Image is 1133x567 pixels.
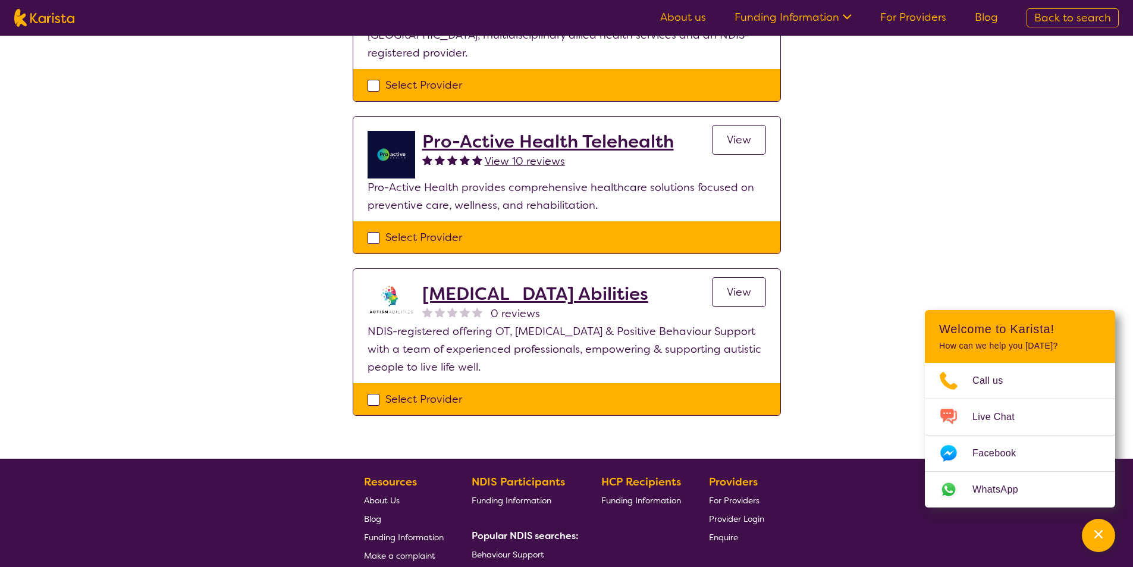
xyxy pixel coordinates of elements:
img: fullstar [460,155,470,165]
span: View [727,285,751,299]
a: Blog [364,509,444,528]
img: nonereviewstar [472,307,482,317]
span: Make a complaint [364,550,435,561]
a: Provider Login [709,509,764,528]
img: ymlb0re46ukcwlkv50cv.png [368,131,415,178]
span: View [727,133,751,147]
span: Facebook [972,444,1030,462]
a: Funding Information [735,10,852,24]
span: View 10 reviews [485,154,565,168]
p: How can we help you [DATE]? [939,341,1101,351]
span: Provider Login [709,513,764,524]
img: nonereviewstar [447,307,457,317]
span: Live Chat [972,408,1029,426]
a: Funding Information [472,491,574,509]
button: Channel Menu [1082,519,1115,552]
a: [MEDICAL_DATA] Abilities [422,283,648,305]
b: NDIS Participants [472,475,565,489]
img: nonereviewstar [422,307,432,317]
span: About Us [364,495,400,506]
a: Enquire [709,528,764,546]
span: Enquire [709,532,738,543]
a: About us [660,10,706,24]
p: NDIS-registered offering OT, [MEDICAL_DATA] & Positive Behaviour Support with a team of experienc... [368,322,766,376]
a: Pro-Active Health Telehealth [422,131,674,152]
b: Resources [364,475,417,489]
img: fullstar [435,155,445,165]
img: fullstar [422,155,432,165]
a: Blog [975,10,998,24]
b: HCP Recipients [601,475,681,489]
span: Back to search [1034,11,1111,25]
img: nonereviewstar [460,307,470,317]
span: Behaviour Support [472,549,544,560]
a: About Us [364,491,444,509]
a: View 10 reviews [485,152,565,170]
span: WhatsApp [972,481,1032,499]
img: tuxwog0w0nxq84daeyee.webp [368,283,415,315]
div: Channel Menu [925,310,1115,508]
img: fullstar [472,155,482,165]
a: Behaviour Support [472,545,574,563]
span: Funding Information [364,532,444,543]
span: Call us [972,372,1018,390]
b: Providers [709,475,758,489]
a: View [712,277,766,307]
a: Funding Information [364,528,444,546]
span: For Providers [709,495,759,506]
span: 0 reviews [491,305,540,322]
img: fullstar [447,155,457,165]
a: Make a complaint [364,546,444,565]
a: Funding Information [601,491,681,509]
span: Blog [364,513,381,524]
a: Web link opens in a new tab. [925,472,1115,508]
img: Karista logo [14,9,74,27]
span: Funding Information [601,495,681,506]
b: Popular NDIS searches: [472,530,579,542]
h2: Welcome to Karista! [939,322,1101,336]
img: nonereviewstar [435,307,445,317]
a: View [712,125,766,155]
a: Back to search [1027,8,1119,27]
p: Pro-Active Health provides comprehensive healthcare solutions focused on preventive care, wellnes... [368,178,766,214]
a: For Providers [709,491,764,509]
a: For Providers [880,10,946,24]
ul: Choose channel [925,363,1115,508]
span: Funding Information [472,495,551,506]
